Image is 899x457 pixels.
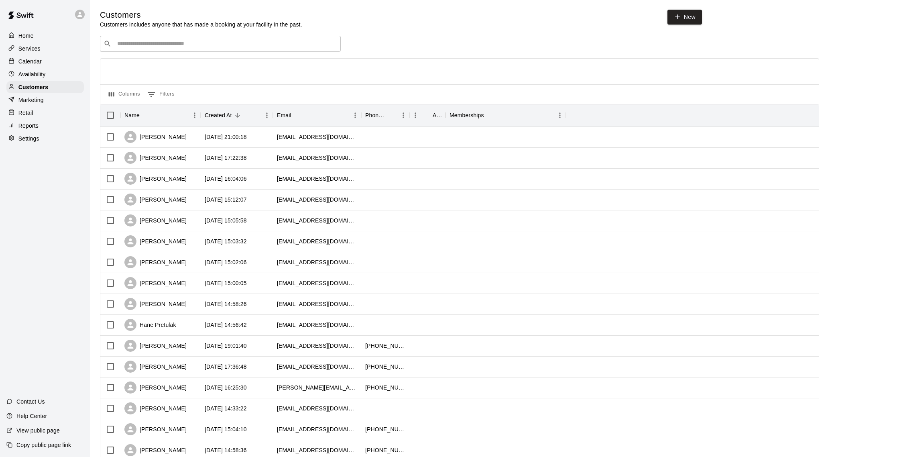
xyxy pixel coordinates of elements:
p: Copy public page link [16,441,71,449]
a: Home [6,30,84,42]
p: Customers includes anyone that has made a booking at your facility in the past. [100,20,302,29]
button: Sort [232,110,243,121]
div: qwalsh2027@sjcathloicschool.org [277,300,357,308]
p: Availability [18,70,46,78]
div: deauntamcafee@yahoo.com [277,154,357,162]
a: Availability [6,68,84,80]
div: 2025-10-09 15:00:05 [205,279,247,287]
div: Age [409,104,445,126]
div: Age [433,104,441,126]
p: Calendar [18,57,42,65]
button: Sort [421,110,433,121]
button: Sort [484,110,495,121]
div: bellagirl0321@aol.com [277,425,357,433]
div: 2025-10-09 21:00:18 [205,133,247,141]
p: Settings [18,135,39,143]
p: Marketing [18,96,44,104]
button: Menu [409,109,421,121]
div: [PERSON_NAME] [124,152,187,164]
div: [PERSON_NAME] [124,214,187,226]
div: holt17ag@yahoo.com [277,175,357,183]
div: brandonketron@gmail.com [277,404,357,412]
div: [PERSON_NAME] [124,382,187,394]
button: Menu [261,109,273,121]
div: [PERSON_NAME] [124,256,187,268]
div: hanepretulak24@gmail.com [277,321,357,329]
div: [PERSON_NAME] [124,361,187,373]
div: 2025-10-09 15:03:32 [205,237,247,245]
h5: Customers [100,10,302,20]
div: Services [6,43,84,55]
a: Customers [6,81,84,93]
button: Show filters [145,88,177,101]
p: Help Center [16,412,47,420]
div: thescottsmail@gmail.com [277,196,357,204]
div: 2025-10-07 14:33:22 [205,404,247,412]
div: [PERSON_NAME] [124,194,187,206]
a: Marketing [6,94,84,106]
div: [PERSON_NAME] [124,423,187,435]
div: 2025-10-09 14:56:42 [205,321,247,329]
div: Retail [6,107,84,119]
div: +19106820619 [365,384,405,392]
div: Created At [201,104,273,126]
div: Phone Number [365,104,386,126]
div: 2025-10-09 16:04:06 [205,175,247,183]
div: Hane Pretulak [124,319,176,331]
div: [PERSON_NAME] [124,402,187,414]
div: geraldinehernandez08@comcast.net [277,216,357,224]
a: Calendar [6,55,84,67]
div: 2025-10-07 16:25:30 [205,384,247,392]
a: Settings [6,133,84,145]
p: Services [18,45,41,53]
div: carlyslejones32@gmail.com [277,258,357,266]
button: Menu [554,109,566,121]
div: sacbeth13@gmail.com [277,446,357,454]
div: Memberships [449,104,484,126]
div: Name [124,104,140,126]
div: [PERSON_NAME] [124,173,187,185]
div: [PERSON_NAME] [124,235,187,247]
button: Menu [397,109,409,121]
div: [PERSON_NAME] [124,131,187,143]
div: [PERSON_NAME] [124,277,187,289]
div: Search customers by name or email [100,36,341,52]
p: Customers [18,83,48,91]
button: Menu [189,109,201,121]
div: softballmomtinatinajero@gmail.com [277,342,357,350]
div: 2025-10-09 15:12:07 [205,196,247,204]
p: Contact Us [16,398,45,406]
div: 2025-10-09 15:05:58 [205,216,247,224]
div: 2025-10-04 14:58:36 [205,446,247,454]
div: 2025-10-09 17:22:38 [205,154,247,162]
div: Memberships [445,104,566,126]
div: Email [273,104,361,126]
div: 2025-10-09 14:58:26 [205,300,247,308]
div: 2025-10-09 15:02:06 [205,258,247,266]
div: Name [120,104,201,126]
div: 2025-10-04 15:04:10 [205,425,247,433]
p: Home [18,32,34,40]
p: Retail [18,109,33,117]
div: reevesisrael11@gmail.com [277,237,357,245]
div: +18636970246 [365,342,405,350]
div: Created At [205,104,232,126]
div: reginald.marshall24@gmail.com [277,384,357,392]
button: Sort [140,110,151,121]
div: +15614193007 [365,425,405,433]
div: lerstangjack@gmail.com [277,279,357,287]
button: Select columns [107,88,142,101]
div: [PERSON_NAME] [124,444,187,456]
p: View public page [16,426,60,435]
div: Email [277,104,291,126]
a: New [667,10,702,24]
a: Reports [6,120,84,132]
button: Sort [291,110,303,121]
div: +13057313746 [365,446,405,454]
div: 2025-10-07 17:36:48 [205,363,247,371]
div: sph1225@me.com [277,133,357,141]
